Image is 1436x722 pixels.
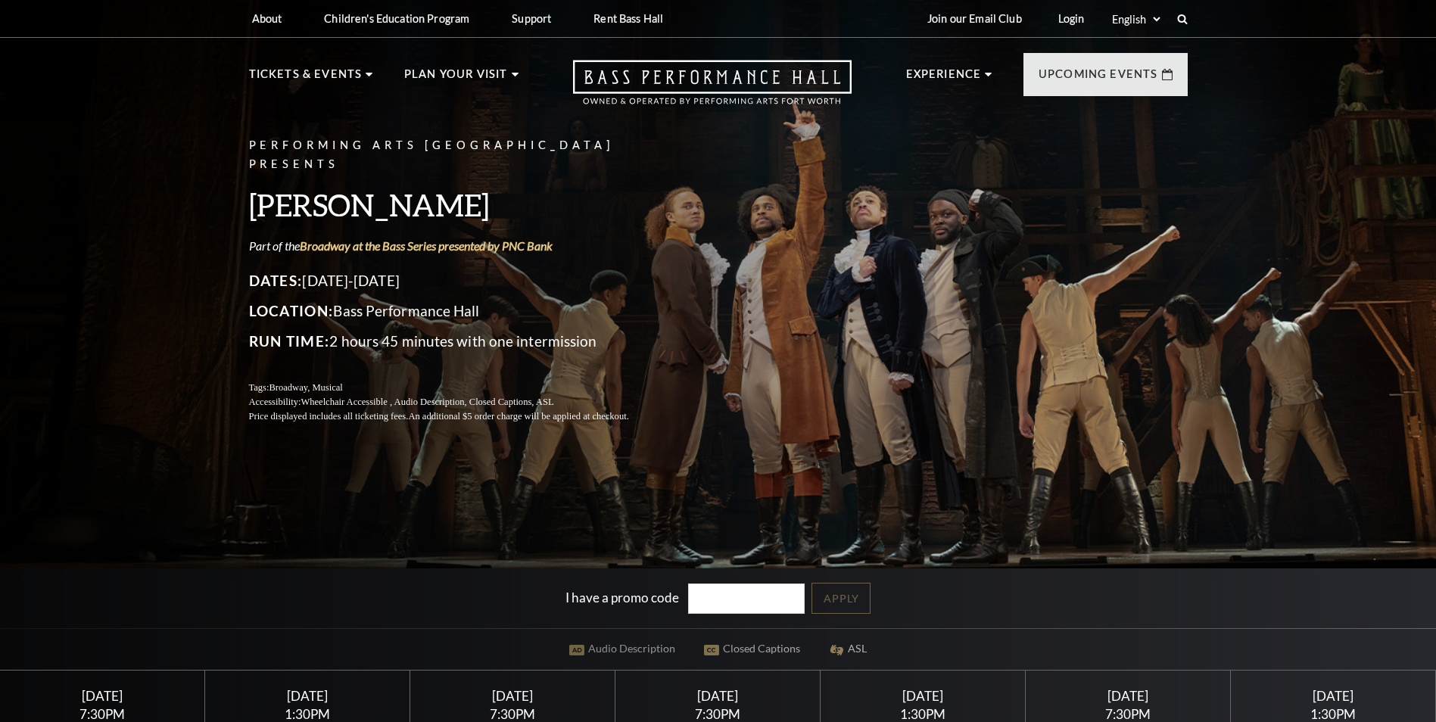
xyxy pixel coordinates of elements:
p: Tags: [249,381,665,395]
div: 7:30PM [428,708,597,720]
a: Broadway at the Bass Series presented by PNC Bank [300,238,553,253]
div: 1:30PM [1249,708,1418,720]
p: Price displayed includes all ticketing fees. [249,409,665,424]
span: Broadway, Musical [269,382,342,393]
span: Dates: [249,272,303,289]
p: Performing Arts [GEOGRAPHIC_DATA] Presents [249,136,665,174]
div: 7:30PM [634,708,802,720]
p: Accessibility: [249,395,665,409]
p: Upcoming Events [1039,65,1158,92]
p: Bass Performance Hall [249,299,665,323]
div: [DATE] [223,688,392,704]
p: Support [512,12,551,25]
p: [DATE]-[DATE] [249,269,665,293]
div: [DATE] [1249,688,1418,704]
p: Plan Your Visit [404,65,508,92]
span: Location: [249,302,334,319]
div: [DATE] [634,688,802,704]
div: [DATE] [1044,688,1213,704]
span: Wheelchair Accessible , Audio Description, Closed Captions, ASL [301,397,553,407]
label: I have a promo code [565,589,679,605]
p: 2 hours 45 minutes with one intermission [249,329,665,353]
span: An additional $5 order charge will be applied at checkout. [408,411,628,422]
div: 1:30PM [839,708,1008,720]
p: Part of the [249,238,665,254]
div: [DATE] [839,688,1008,704]
h3: [PERSON_NAME] [249,185,665,224]
div: [DATE] [428,688,597,704]
div: [DATE] [18,688,187,704]
p: Children's Education Program [324,12,469,25]
p: Rent Bass Hall [593,12,663,25]
p: Experience [906,65,982,92]
span: Run Time: [249,332,330,350]
div: 1:30PM [223,708,392,720]
div: 7:30PM [18,708,187,720]
p: Tickets & Events [249,65,363,92]
p: About [252,12,282,25]
div: 7:30PM [1044,708,1213,720]
select: Select: [1109,12,1163,26]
